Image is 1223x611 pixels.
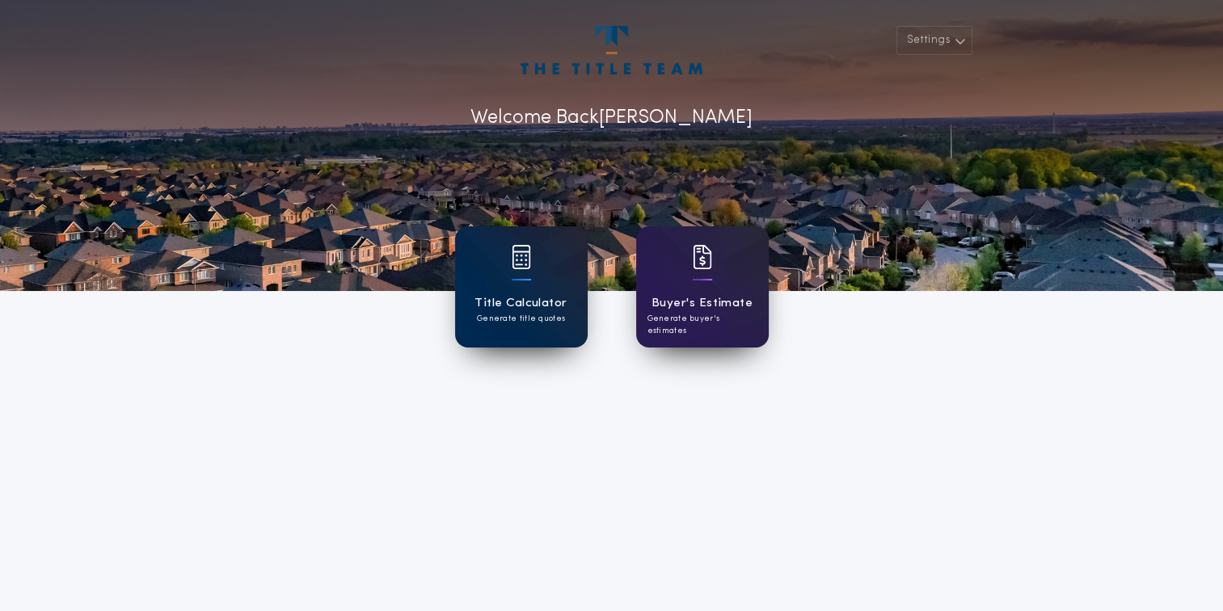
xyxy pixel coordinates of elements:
a: card iconTitle CalculatorGenerate title quotes [455,226,588,348]
p: Generate buyer's estimates [647,313,757,337]
h1: Title Calculator [474,294,567,313]
a: card iconBuyer's EstimateGenerate buyer's estimates [636,226,769,348]
h1: Buyer's Estimate [652,294,753,313]
img: account-logo [521,26,702,74]
p: Welcome Back [PERSON_NAME] [470,103,753,133]
img: card icon [512,245,531,269]
button: Settings [896,26,972,55]
img: card icon [693,245,712,269]
p: Generate title quotes [477,313,565,325]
